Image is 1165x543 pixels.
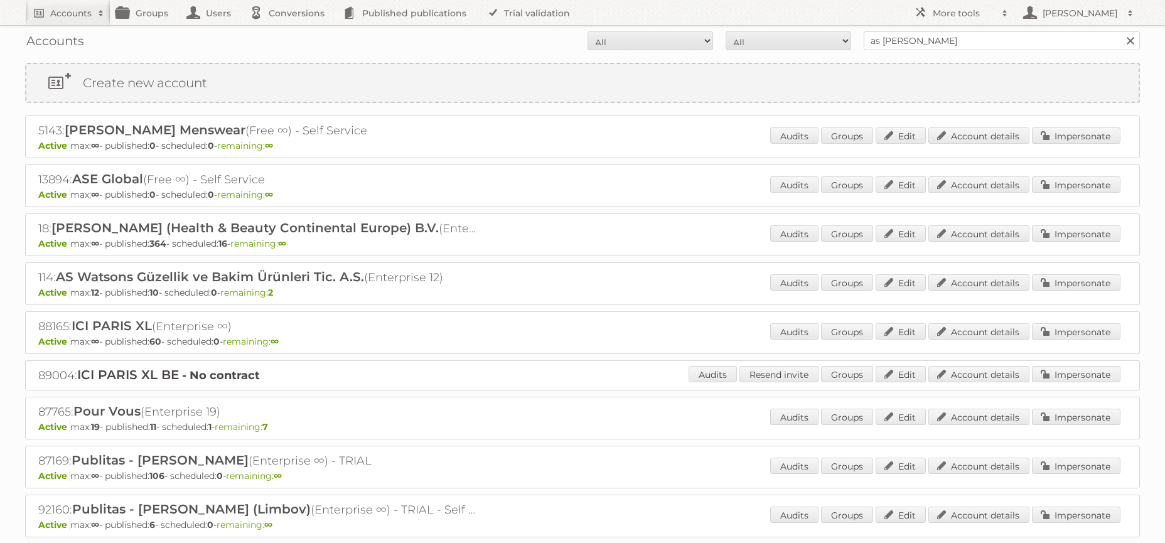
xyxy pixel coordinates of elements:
[265,189,273,200] strong: ∞
[149,238,166,249] strong: 364
[268,287,273,298] strong: 2
[38,287,1127,298] p: max: - published: - scheduled: -
[928,127,1029,144] a: Account details
[38,140,70,151] span: Active
[821,274,873,291] a: Groups
[230,238,286,249] span: remaining:
[739,366,819,382] a: Resend invite
[876,176,926,193] a: Edit
[821,458,873,474] a: Groups
[38,421,70,433] span: Active
[876,409,926,425] a: Edit
[51,220,439,235] span: [PERSON_NAME] (Health & Beauty Continental Europe) B.V.
[821,507,873,523] a: Groups
[1032,323,1120,340] a: Impersonate
[65,122,245,137] span: [PERSON_NAME] Menswear
[72,502,311,517] span: Publitas - [PERSON_NAME] (Limbov)
[211,287,217,298] strong: 0
[72,171,143,186] span: ASE Global
[213,336,220,347] strong: 0
[38,470,70,481] span: Active
[50,7,92,19] h2: Accounts
[876,274,926,291] a: Edit
[928,366,1029,382] a: Account details
[821,225,873,242] a: Groups
[928,225,1029,242] a: Account details
[215,421,268,433] span: remaining:
[220,287,273,298] span: remaining:
[56,269,364,284] span: AS Watsons Güzellik ve Bakim Ürünleri Tic. A.S.
[38,470,1127,481] p: max: - published: - scheduled: -
[38,122,478,139] h2: 5143: (Free ∞) - Self Service
[217,140,273,151] span: remaining:
[1032,176,1120,193] a: Impersonate
[821,366,873,382] a: Groups
[207,519,213,530] strong: 0
[928,274,1029,291] a: Account details
[770,323,819,340] a: Audits
[770,507,819,523] a: Audits
[77,367,179,382] span: ICI PARIS XL BE
[770,225,819,242] a: Audits
[928,507,1029,523] a: Account details
[876,323,926,340] a: Edit
[217,519,272,530] span: remaining:
[1032,507,1120,523] a: Impersonate
[933,7,996,19] h2: More tools
[38,189,1127,200] p: max: - published: - scheduled: -
[1032,127,1120,144] a: Impersonate
[73,404,141,419] span: Pour Vous
[876,127,926,144] a: Edit
[38,238,1127,249] p: max: - published: - scheduled: -
[149,336,161,347] strong: 60
[38,238,70,249] span: Active
[91,140,99,151] strong: ∞
[1032,274,1120,291] a: Impersonate
[770,409,819,425] a: Audits
[38,171,478,188] h2: 13894: (Free ∞) - Self Service
[149,140,156,151] strong: 0
[278,238,286,249] strong: ∞
[928,323,1029,340] a: Account details
[821,409,873,425] a: Groups
[182,368,260,382] strong: - No contract
[271,336,279,347] strong: ∞
[72,318,152,333] span: ICI PARIS XL
[821,323,873,340] a: Groups
[1032,225,1120,242] a: Impersonate
[274,470,282,481] strong: ∞
[223,336,279,347] span: remaining:
[770,176,819,193] a: Audits
[1032,458,1120,474] a: Impersonate
[91,238,99,249] strong: ∞
[149,287,159,298] strong: 10
[91,336,99,347] strong: ∞
[821,176,873,193] a: Groups
[149,519,155,530] strong: 6
[150,421,156,433] strong: 11
[149,470,164,481] strong: 106
[38,336,1127,347] p: max: - published: - scheduled: -
[38,287,70,298] span: Active
[217,189,273,200] span: remaining:
[876,458,926,474] a: Edit
[38,189,70,200] span: Active
[91,519,99,530] strong: ∞
[928,176,1029,193] a: Account details
[38,502,478,518] h2: 92160: (Enterprise ∞) - TRIAL - Self Service
[91,421,100,433] strong: 19
[821,127,873,144] a: Groups
[264,519,272,530] strong: ∞
[770,458,819,474] a: Audits
[38,404,478,420] h2: 87765: (Enterprise 19)
[38,421,1127,433] p: max: - published: - scheduled: -
[876,507,926,523] a: Edit
[91,287,99,298] strong: 12
[1032,366,1120,382] a: Impersonate
[876,225,926,242] a: Edit
[208,140,214,151] strong: 0
[38,368,260,382] a: 89004:ICI PARIS XL BE - No contract
[928,409,1029,425] a: Account details
[72,453,249,468] span: Publitas - [PERSON_NAME]
[38,140,1127,151] p: max: - published: - scheduled: -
